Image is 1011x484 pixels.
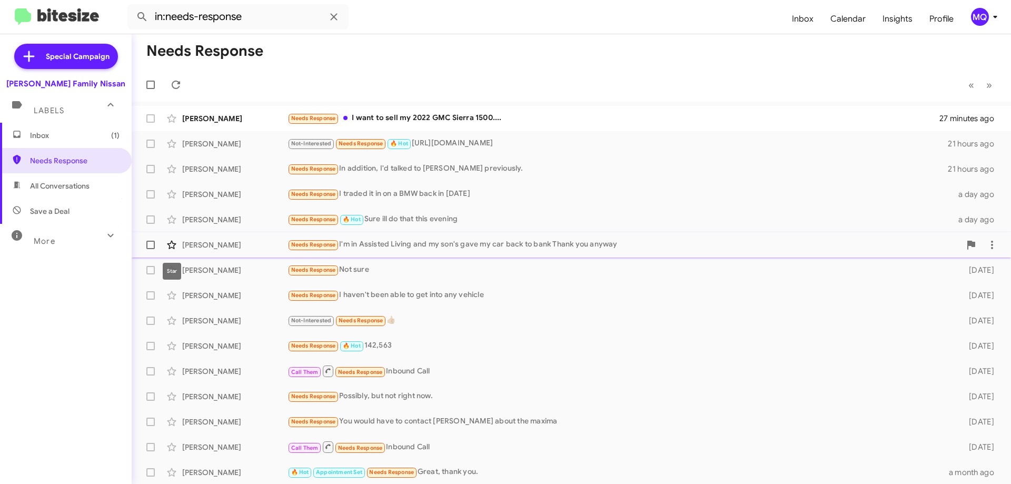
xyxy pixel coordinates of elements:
a: Calendar [822,4,874,34]
span: Labels [34,106,64,115]
span: » [986,78,992,92]
div: Great, thank you. [288,466,949,478]
div: Possibly, but not right now. [288,390,952,402]
span: « [968,78,974,92]
span: Needs Response [291,393,336,400]
div: 142,563 [288,340,952,352]
span: Needs Response [339,317,383,324]
div: [PERSON_NAME] [182,240,288,250]
div: [DATE] [952,366,1003,377]
span: Needs Response [291,241,336,248]
div: [DATE] [952,290,1003,301]
div: I haven't been able to get into any vehicle [288,289,952,301]
span: 🔥 Hot [343,216,361,223]
span: More [34,236,55,246]
span: Needs Response [291,216,336,223]
div: Inbound Call [288,440,952,453]
span: Call Them [291,369,319,376]
div: I traded it in on a BMW back in [DATE] [288,188,952,200]
span: Needs Response [291,342,336,349]
div: [DATE] [952,442,1003,452]
span: 🔥 Hot [390,140,408,147]
span: Needs Response [338,369,383,376]
div: [PERSON_NAME] Family Nissan [6,78,125,89]
div: [PERSON_NAME] [182,164,288,174]
div: In addition, I'd talked to [PERSON_NAME] previously. [288,163,948,175]
span: All Conversations [30,181,90,191]
div: Sure ill do that this evening [288,213,952,225]
span: Needs Response [291,191,336,197]
div: [DATE] [952,341,1003,351]
div: Star [163,263,181,280]
span: Save a Deal [30,206,70,216]
span: Needs Response [338,445,383,451]
span: Appointment Set [316,469,362,476]
span: 🔥 Hot [343,342,361,349]
div: [PERSON_NAME] [182,265,288,275]
div: a month ago [949,467,1003,478]
button: MQ [962,8,999,26]
div: 👍🏼 [288,314,952,327]
div: [PERSON_NAME] [182,366,288,377]
span: Needs Response [339,140,383,147]
a: Special Campaign [14,44,118,69]
span: Needs Response [291,266,336,273]
button: Next [980,74,998,96]
div: [PERSON_NAME] [182,417,288,427]
span: Special Campaign [46,51,110,62]
span: Needs Response [291,418,336,425]
div: 27 minutes ago [939,113,1003,124]
div: [DATE] [952,391,1003,402]
span: Call Them [291,445,319,451]
a: Profile [921,4,962,34]
span: Not-Interested [291,317,332,324]
div: I want to sell my 2022 GMC Sierra 1500.... [288,112,939,124]
div: [PERSON_NAME] [182,391,288,402]
span: 🔥 Hot [291,469,309,476]
div: [PERSON_NAME] [182,341,288,351]
span: Not-Interested [291,140,332,147]
div: [PERSON_NAME] [182,442,288,452]
div: MQ [971,8,989,26]
span: Needs Response [369,469,414,476]
div: [DATE] [952,417,1003,427]
div: 21 hours ago [948,164,1003,174]
div: You would have to contact [PERSON_NAME] about the maxima [288,416,952,428]
div: [PERSON_NAME] [182,467,288,478]
div: [DATE] [952,265,1003,275]
a: Inbox [784,4,822,34]
div: [PERSON_NAME] [182,139,288,149]
span: Needs Response [30,155,120,166]
span: Needs Response [291,292,336,299]
div: [PERSON_NAME] [182,214,288,225]
a: Insights [874,4,921,34]
nav: Page navigation example [963,74,998,96]
span: Needs Response [291,165,336,172]
div: [PERSON_NAME] [182,290,288,301]
div: 21 hours ago [948,139,1003,149]
span: Needs Response [291,115,336,122]
div: [PERSON_NAME] [182,189,288,200]
input: Search [127,4,349,29]
div: a day ago [952,189,1003,200]
div: [URL][DOMAIN_NAME] [288,137,948,150]
div: [PERSON_NAME] [182,315,288,326]
div: Inbound Call [288,364,952,378]
div: a day ago [952,214,1003,225]
button: Previous [962,74,980,96]
span: (1) [111,130,120,141]
h1: Needs Response [146,43,263,60]
div: I'm in Assisted Living and my son's gave my car back to bank Thank you anyway [288,239,960,251]
div: [PERSON_NAME] [182,113,288,124]
span: Inbox [30,130,120,141]
div: [DATE] [952,315,1003,326]
div: Not sure [288,264,952,276]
